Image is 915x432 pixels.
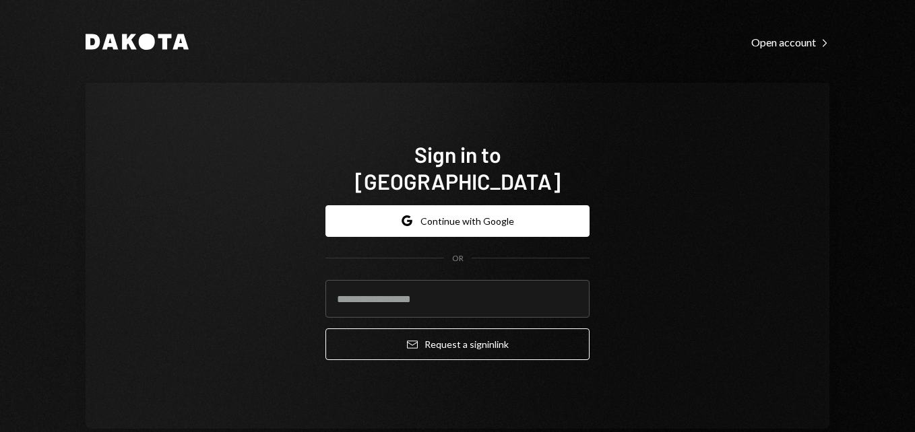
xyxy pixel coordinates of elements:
div: Open account [751,36,829,49]
button: Continue with Google [325,205,590,237]
button: Request a signinlink [325,328,590,360]
div: OR [452,253,464,264]
h1: Sign in to [GEOGRAPHIC_DATA] [325,141,590,194]
a: Open account [751,34,829,49]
